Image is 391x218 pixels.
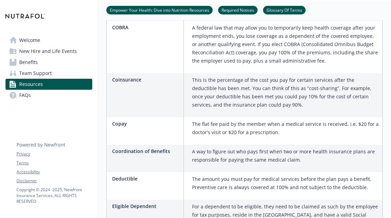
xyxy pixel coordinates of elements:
[192,175,380,192] p: The amount you must pay for medical services before the plan pays a benefit. Preventive care is a...
[112,175,181,182] p: Deductible
[19,90,31,101] span: FAQs
[16,178,92,184] a: Disclaimer
[112,76,181,83] p: Coinsurance
[16,151,92,157] a: Privacy
[16,187,92,204] p: Copyright © 2024 - 2025 , Newfront Insurance Services, ALL RIGHTS RESERVED
[263,7,306,13] a: Glossary Of Terms
[19,57,38,68] span: Benefits
[112,148,181,155] p: Coordination of Benefits
[218,7,258,13] a: Required Notices
[5,90,92,101] a: FAQs
[112,120,181,127] p: Copay
[19,79,43,90] span: Resources
[192,76,380,109] p: This is the percentage of the cost you pay for certain services after the deductible has been met...
[5,57,92,68] a: Benefits
[192,24,380,65] p: A federal law that may allow you to temporarily keep health coverage after your employment ends, ...
[16,169,92,175] a: Accessibility
[5,46,92,57] a: New Hire and Life Events
[16,160,92,166] a: Terms
[112,203,181,210] p: Eligible Dependent
[192,148,380,164] p: A way to figure out who pays first when two or more health insurance plans are responsible for pa...
[19,46,77,57] span: New Hire and Life Events
[106,7,213,13] a: Empower Your Health: Dive into Nutrition Resources
[192,120,380,137] p: The flat fee paid by the member when a medical service is received, i.e. $20 for a doctor's visit...
[5,35,92,46] a: Welcome
[19,35,40,46] span: Welcome
[5,68,92,79] a: Team Support
[112,24,181,31] p: COBRA
[5,79,92,90] a: Resources
[19,68,52,79] span: Team Support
